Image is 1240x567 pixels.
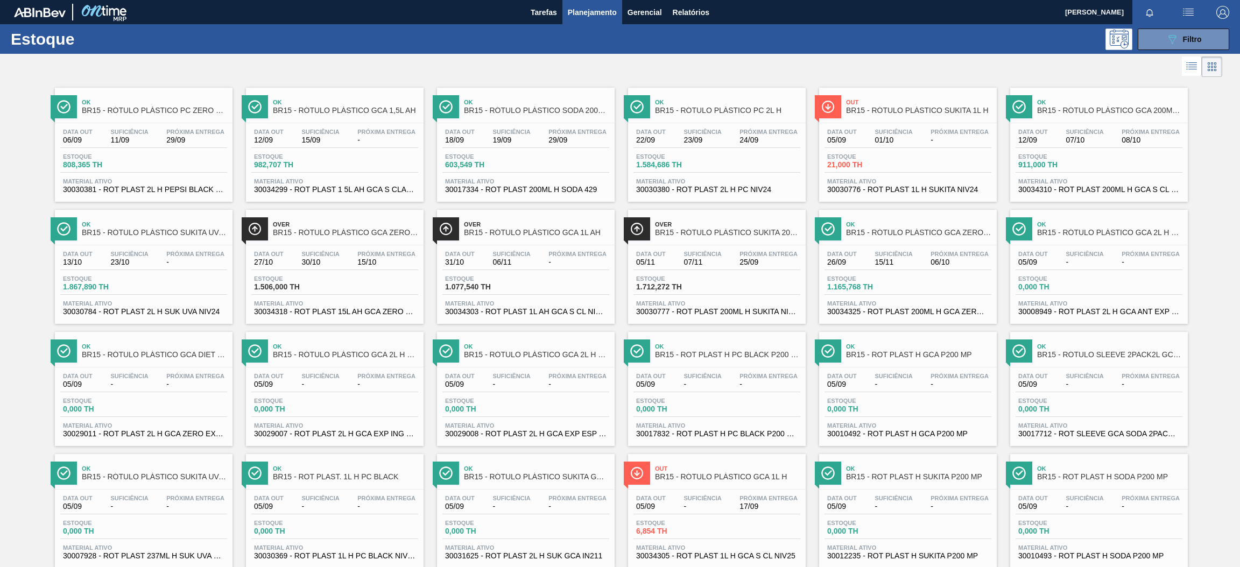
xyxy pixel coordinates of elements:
[931,136,989,144] span: -
[1018,430,1180,438] span: 30017712 - ROT SLEEVE GCA SODA 2PACK2L 007
[63,300,224,307] span: Material ativo
[875,258,912,266] span: 15/11
[1122,136,1180,144] span: 08/10
[636,258,666,266] span: 05/11
[166,136,224,144] span: 29/09
[492,258,530,266] span: 06/11
[636,153,711,160] span: Estoque
[357,129,415,135] span: Próxima Entrega
[636,380,666,388] span: 05/09
[1066,251,1103,257] span: Suficiência
[1037,221,1182,228] span: Ok
[739,251,798,257] span: Próxima Entrega
[63,283,138,291] span: 1.867,890 TH
[464,465,609,472] span: Ok
[439,100,453,114] img: Ícone
[1037,473,1182,481] span: BR15 - ROT PLAST H SODA P200 MP
[827,161,903,169] span: 21,000 TH
[846,473,991,481] span: BR15 - ROT PLAST H SUKITA P200 MP
[254,283,329,291] span: 1.506,000 TH
[636,373,666,379] span: Data out
[636,495,666,501] span: Data out
[630,100,644,114] img: Ícone
[1018,129,1048,135] span: Data out
[827,251,857,257] span: Data out
[1018,161,1094,169] span: 911,000 TH
[301,258,339,266] span: 30/10
[357,373,415,379] span: Próxima Entrega
[254,275,329,282] span: Estoque
[846,343,991,350] span: Ok
[166,380,224,388] span: -
[1066,129,1103,135] span: Suficiência
[739,129,798,135] span: Próxima Entrega
[636,251,666,257] span: Data out
[548,495,607,501] span: Próxima Entrega
[492,380,530,388] span: -
[82,343,227,350] span: Ok
[636,300,798,307] span: Material ativo
[673,6,709,19] span: Relatórios
[464,343,609,350] span: Ok
[63,251,93,257] span: Data out
[655,465,800,472] span: Out
[439,344,453,358] img: Ícone
[684,129,721,135] span: Suficiência
[429,324,620,446] a: ÍconeOkBR15 - RÓTULO PLÁSTICO GCA 2L H ESPANHOLData out05/09Suficiência-Próxima Entrega-Estoque0,...
[357,136,415,144] span: -
[684,258,721,266] span: 07/11
[445,275,520,282] span: Estoque
[1002,202,1193,324] a: ÍconeOkBR15 - RÓTULO PLÁSTICO GCA 2L H EXP FRData out05/09Suficiência-Próxima Entrega-Estoque0,00...
[254,308,415,316] span: 30034318 - ROT PLAST 15L AH GCA ZERO S CL NIV25
[655,229,800,237] span: BR15 - RÓTULO PLÁSTICO SUKITA 200ML H
[82,221,227,228] span: Ok
[63,373,93,379] span: Data out
[301,495,339,501] span: Suficiência
[875,495,912,501] span: Suficiência
[248,344,262,358] img: Ícone
[57,100,71,114] img: Ícone
[273,107,418,115] span: BR15 - RÓTULO PLÁSTICO GCA 1,5L AH
[110,373,148,379] span: Suficiência
[254,153,329,160] span: Estoque
[875,129,912,135] span: Suficiência
[1066,380,1103,388] span: -
[739,495,798,501] span: Próxima Entrega
[357,258,415,266] span: 15/10
[548,129,607,135] span: Próxima Entrega
[684,251,721,257] span: Suficiência
[82,99,227,105] span: Ok
[827,178,989,185] span: Material ativo
[811,80,1002,202] a: ÍconeOutBR15 - RÓTULO PLÁSTICO SUKITA 1L HData out05/09Suficiência01/10Próxima Entrega-Estoque21,...
[846,107,991,115] span: BR15 - RÓTULO PLÁSTICO SUKITA 1L H
[254,398,329,404] span: Estoque
[63,153,138,160] span: Estoque
[254,136,284,144] span: 12/09
[63,129,93,135] span: Data out
[47,324,238,446] a: ÍconeOkBR15 - RÓTULO PLÁSTICO GCA DIET 2L H EXPORTAÇÃOData out05/09Suficiência-Próxima Entrega-Es...
[14,8,66,17] img: TNhmsLtSVTkK8tSr43FrP2fwEKptu5GPRR3wAAAABJRU5ErkJggg==
[827,308,989,316] span: 30034325 - ROT PLAST 200ML H GCA ZERO S CL NIV25
[827,495,857,501] span: Data out
[301,380,339,388] span: -
[636,430,798,438] span: 30017832 - ROT PLAST H PC BLACK P200 MP
[1018,275,1094,282] span: Estoque
[739,136,798,144] span: 24/09
[1122,251,1180,257] span: Próxima Entrega
[1182,6,1195,19] img: userActions
[846,351,991,359] span: BR15 - ROT PLAST H GCA P200 MP
[63,495,93,501] span: Data out
[273,99,418,105] span: Ok
[1037,343,1182,350] span: Ok
[1012,100,1026,114] img: Ícone
[248,222,262,236] img: Ícone
[827,186,989,194] span: 30030776 - ROT PLAST 1L H SUKITA NIV24
[492,129,530,135] span: Suficiência
[254,161,329,169] span: 982,707 TH
[1018,308,1180,316] span: 30008949 - ROT PLAST 2L H GCA ANT EXP FR
[811,202,1002,324] a: ÍconeOkBR15 - RÓTULO PLÁSTICO GCA ZERO 200ML HData out26/09Suficiência15/11Próxima Entrega06/10Es...
[273,351,418,359] span: BR15 - RÓTULO PLÁSTICO GCA 2L H EXPORTAÇÃO
[655,343,800,350] span: Ok
[1037,99,1182,105] span: Ok
[1122,380,1180,388] span: -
